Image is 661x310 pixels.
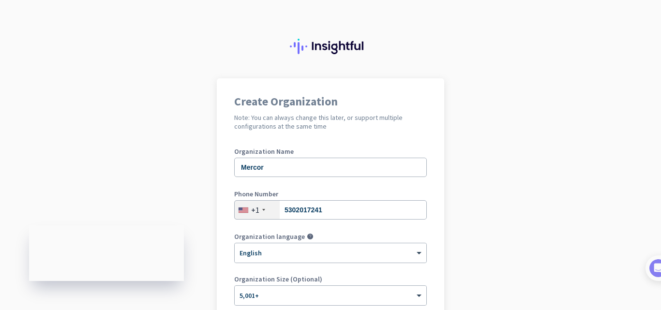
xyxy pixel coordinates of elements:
[234,191,427,197] label: Phone Number
[234,148,427,155] label: Organization Name
[290,39,371,54] img: Insightful
[29,225,184,281] iframe: Insightful Status
[307,233,314,240] i: help
[234,158,427,177] input: What is the name of your organization?
[234,113,427,131] h2: Note: You can always change this later, or support multiple configurations at the same time
[234,276,427,282] label: Organization Size (Optional)
[234,200,427,220] input: 201-555-0123
[234,96,427,107] h1: Create Organization
[251,205,259,215] div: +1
[234,233,305,240] label: Organization language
